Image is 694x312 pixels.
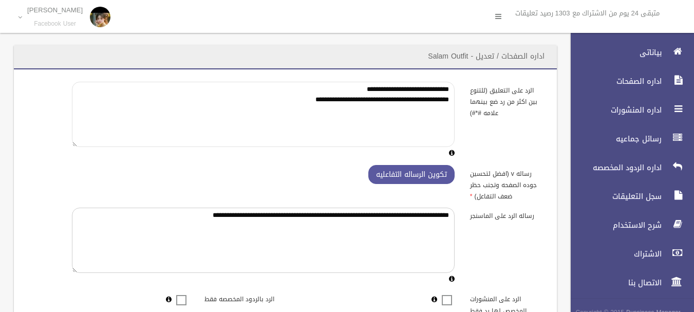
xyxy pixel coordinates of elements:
[562,134,665,144] span: رسائل جماعيه
[562,220,665,230] span: شرح الاستخدام
[27,20,83,28] small: Facebook User
[462,208,551,222] label: رساله الرد على الماسنجر
[416,46,557,66] header: اداره الصفحات / تعديل - Salam Outfit
[562,249,665,259] span: الاشتراك
[562,41,694,64] a: بياناتى
[562,76,665,86] span: اداره الصفحات
[562,70,694,93] a: اداره الصفحات
[562,278,665,288] span: الاتصال بنا
[562,191,665,201] span: سجل التعليقات
[368,165,455,184] button: تكوين الرساله التفاعليه
[562,162,665,173] span: اداره الردود المخصصه
[562,185,694,208] a: سجل التعليقات
[562,271,694,294] a: الاتصال بنا
[462,165,551,202] label: رساله v (افضل لتحسين جوده الصفحه وتجنب حظر ضعف التفاعل)
[562,214,694,236] a: شرح الاستخدام
[197,291,285,305] label: الرد بالردود المخصصه فقط
[562,99,694,121] a: اداره المنشورات
[462,82,551,119] label: الرد على التعليق (للتنوع بين اكثر من رد ضع بينهما علامه #*#)
[562,156,694,179] a: اداره الردود المخصصه
[562,127,694,150] a: رسائل جماعيه
[562,243,694,265] a: الاشتراك
[562,105,665,115] span: اداره المنشورات
[27,6,83,14] p: [PERSON_NAME]
[562,47,665,58] span: بياناتى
